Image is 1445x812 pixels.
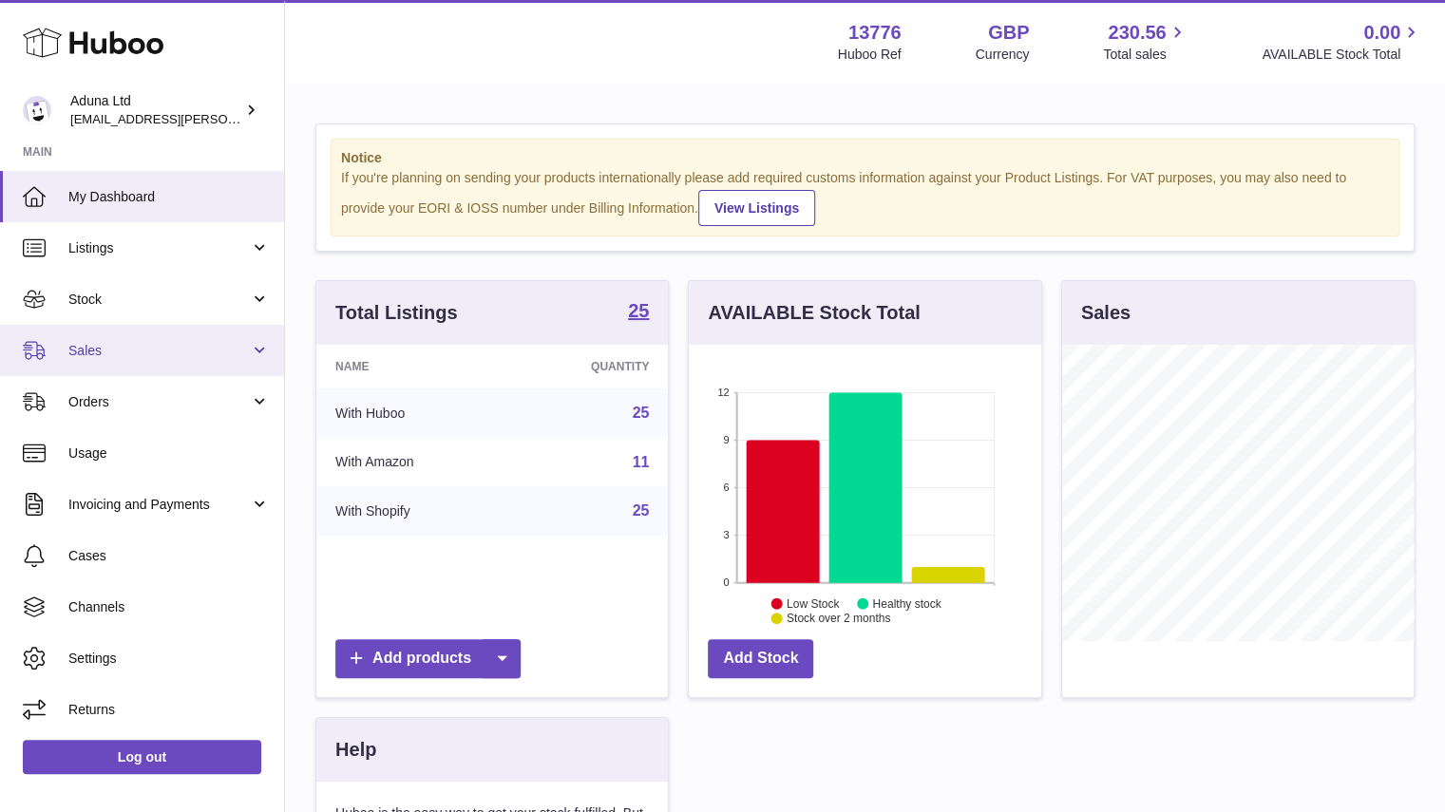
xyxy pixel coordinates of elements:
[68,188,270,206] span: My Dashboard
[68,650,270,668] span: Settings
[70,111,483,126] span: [EMAIL_ADDRESS][PERSON_NAME][PERSON_NAME][DOMAIN_NAME]
[1262,20,1422,64] a: 0.00 AVAILABLE Stock Total
[708,639,813,678] a: Add Stock
[335,639,521,678] a: Add products
[23,96,51,124] img: deborahe.kamara@aduna.com
[787,612,890,625] text: Stock over 2 months
[633,502,650,519] a: 25
[341,149,1389,167] strong: Notice
[628,301,649,320] strong: 25
[633,405,650,421] a: 25
[1103,20,1188,64] a: 230.56 Total sales
[316,388,509,438] td: With Huboo
[787,596,840,610] text: Low Stock
[68,444,270,463] span: Usage
[68,239,250,257] span: Listings
[23,740,261,774] a: Log out
[1262,46,1422,64] span: AVAILABLE Stock Total
[718,387,730,398] text: 12
[838,46,902,64] div: Huboo Ref
[509,345,669,388] th: Quantity
[335,300,458,326] h3: Total Listings
[316,486,509,536] td: With Shopify
[68,496,250,514] span: Invoicing and Payments
[68,701,270,719] span: Returns
[316,438,509,487] td: With Amazon
[316,345,509,388] th: Name
[1103,46,1188,64] span: Total sales
[848,20,902,46] strong: 13776
[724,529,730,540] text: 3
[68,342,250,360] span: Sales
[988,20,1029,46] strong: GBP
[70,92,241,128] div: Aduna Ltd
[68,598,270,616] span: Channels
[698,190,815,226] a: View Listings
[708,300,920,326] h3: AVAILABLE Stock Total
[68,547,270,565] span: Cases
[68,393,250,411] span: Orders
[1363,20,1400,46] span: 0.00
[633,454,650,470] a: 11
[724,482,730,493] text: 6
[1081,300,1131,326] h3: Sales
[68,291,250,309] span: Stock
[335,737,376,763] h3: Help
[341,169,1389,226] div: If you're planning on sending your products internationally please add required customs informati...
[724,576,730,588] text: 0
[1108,20,1166,46] span: 230.56
[873,596,942,610] text: Healthy stock
[724,434,730,445] text: 9
[628,301,649,324] a: 25
[976,46,1030,64] div: Currency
